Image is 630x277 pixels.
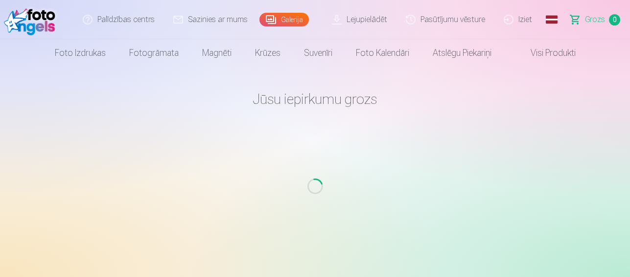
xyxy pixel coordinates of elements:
img: /fa1 [4,4,60,35]
a: Suvenīri [292,39,344,67]
a: Atslēgu piekariņi [421,39,503,67]
a: Fotogrāmata [117,39,190,67]
span: Grozs [585,14,605,25]
a: Krūzes [243,39,292,67]
a: Magnēti [190,39,243,67]
a: Galerija [259,13,309,26]
a: Visi produkti [503,39,587,67]
a: Foto kalendāri [344,39,421,67]
h1: Jūsu iepirkumu grozs [29,90,601,108]
a: Foto izdrukas [43,39,117,67]
span: 0 [609,14,620,25]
